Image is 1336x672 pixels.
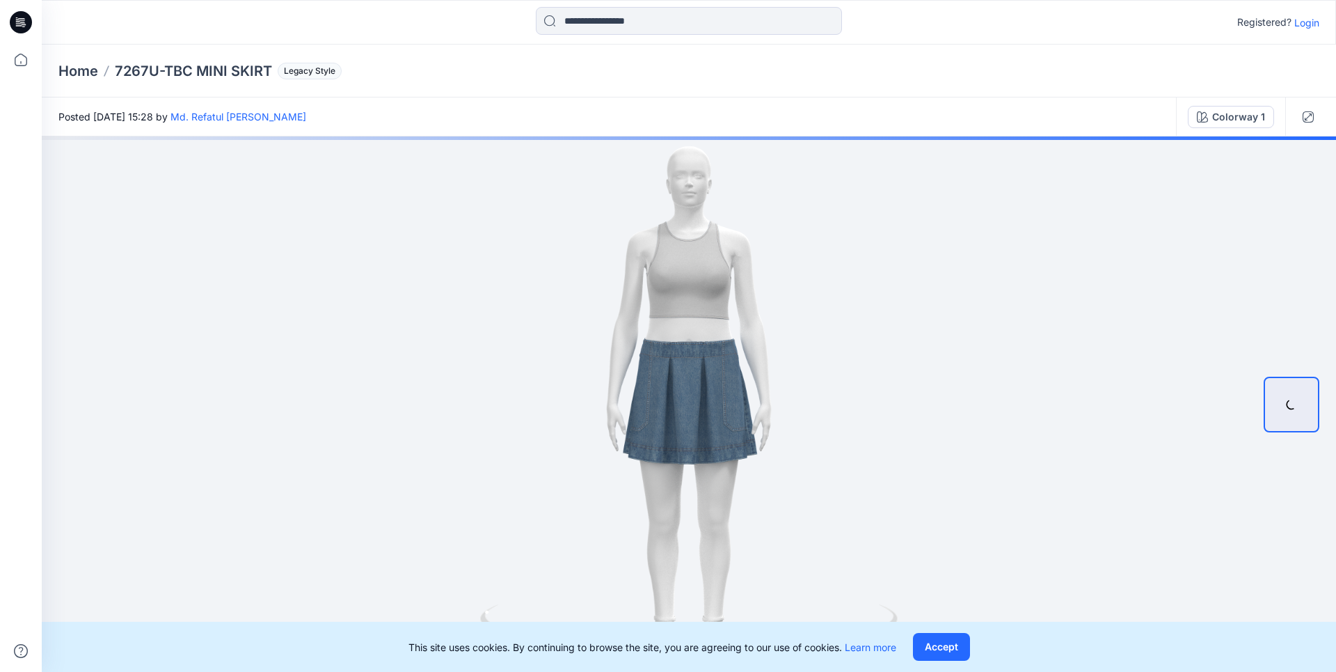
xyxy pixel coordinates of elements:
[115,61,272,81] p: 7267U-TBC MINI SKIRT
[913,633,970,661] button: Accept
[1294,15,1319,30] p: Login
[58,109,306,124] span: Posted [DATE] 15:28 by
[1188,106,1274,128] button: Colorway 1
[58,61,98,81] a: Home
[170,111,306,123] a: Md. Refatul [PERSON_NAME]
[1237,14,1291,31] p: Registered?
[278,63,342,79] span: Legacy Style
[845,641,896,653] a: Learn more
[272,61,342,81] button: Legacy Style
[1212,109,1265,125] div: Colorway 1
[408,640,896,655] p: This site uses cookies. By continuing to browse the site, you are agreeing to our use of cookies.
